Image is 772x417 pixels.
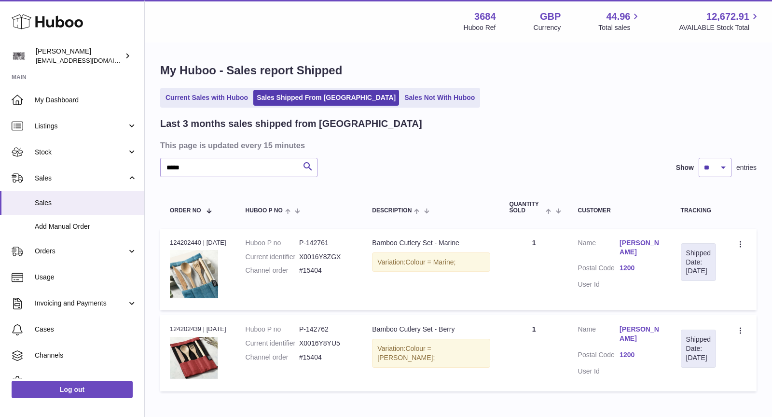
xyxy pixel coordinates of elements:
[160,63,757,78] h1: My Huboo - Sales report Shipped
[686,249,711,276] div: Shipped Date: [DATE]
[160,140,754,151] h3: This page is updated every 15 minutes
[35,325,137,334] span: Cases
[679,10,760,32] a: 12,672.91 AVAILABLE Stock Total
[253,90,399,106] a: Sales Shipped From [GEOGRAPHIC_DATA]
[372,208,412,214] span: Description
[35,377,137,386] span: Settings
[372,339,490,368] div: Variation:
[299,238,353,248] dd: P-142761
[170,325,226,334] div: 124202439 | [DATE]
[598,23,641,32] span: Total sales
[578,264,620,275] dt: Postal Code
[35,122,127,131] span: Listings
[36,56,142,64] span: [EMAIL_ADDRESS][DOMAIN_NAME]
[681,208,716,214] div: Tracking
[736,163,757,172] span: entries
[578,350,620,362] dt: Postal Code
[578,208,662,214] div: Customer
[578,238,620,259] dt: Name
[474,10,496,23] strong: 3684
[35,299,127,308] span: Invoicing and Payments
[620,264,662,273] a: 1200
[510,201,544,214] span: Quantity Sold
[299,252,353,262] dd: X0016Y8ZGX
[676,163,694,172] label: Show
[500,315,568,391] td: 1
[299,339,353,348] dd: X0016Y8YU5
[299,325,353,334] dd: P-142762
[377,345,435,361] span: Colour = [PERSON_NAME];
[35,273,137,282] span: Usage
[35,148,127,157] span: Stock
[534,23,561,32] div: Currency
[620,238,662,257] a: [PERSON_NAME]
[372,238,490,248] div: Bamboo Cutlery Set - Marine
[500,229,568,310] td: 1
[170,250,218,298] img: $_57.JPG
[162,90,251,106] a: Current Sales with Huboo
[246,266,299,275] dt: Channel order
[372,252,490,272] div: Variation:
[405,258,455,266] span: Colour = Marine;
[246,238,299,248] dt: Huboo P no
[706,10,749,23] span: 12,672.91
[299,266,353,275] dd: #15404
[246,325,299,334] dt: Huboo P no
[686,335,711,362] div: Shipped Date: [DATE]
[598,10,641,32] a: 44.96 Total sales
[12,381,133,398] a: Log out
[246,208,283,214] span: Huboo P no
[170,238,226,247] div: 124202440 | [DATE]
[36,47,123,65] div: [PERSON_NAME]
[620,350,662,360] a: 1200
[372,325,490,334] div: Bamboo Cutlery Set - Berry
[170,208,201,214] span: Order No
[35,351,137,360] span: Channels
[679,23,760,32] span: AVAILABLE Stock Total
[246,353,299,362] dt: Channel order
[170,337,218,379] img: 36841753445472.png
[620,325,662,343] a: [PERSON_NAME]
[464,23,496,32] div: Huboo Ref
[606,10,630,23] span: 44.96
[401,90,478,106] a: Sales Not With Huboo
[246,339,299,348] dt: Current identifier
[35,96,137,105] span: My Dashboard
[578,367,620,376] dt: User Id
[12,49,26,63] img: theinternationalventure@gmail.com
[299,353,353,362] dd: #15404
[160,117,422,130] h2: Last 3 months sales shipped from [GEOGRAPHIC_DATA]
[35,174,127,183] span: Sales
[35,247,127,256] span: Orders
[578,280,620,289] dt: User Id
[246,252,299,262] dt: Current identifier
[35,222,137,231] span: Add Manual Order
[35,198,137,208] span: Sales
[540,10,561,23] strong: GBP
[578,325,620,346] dt: Name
